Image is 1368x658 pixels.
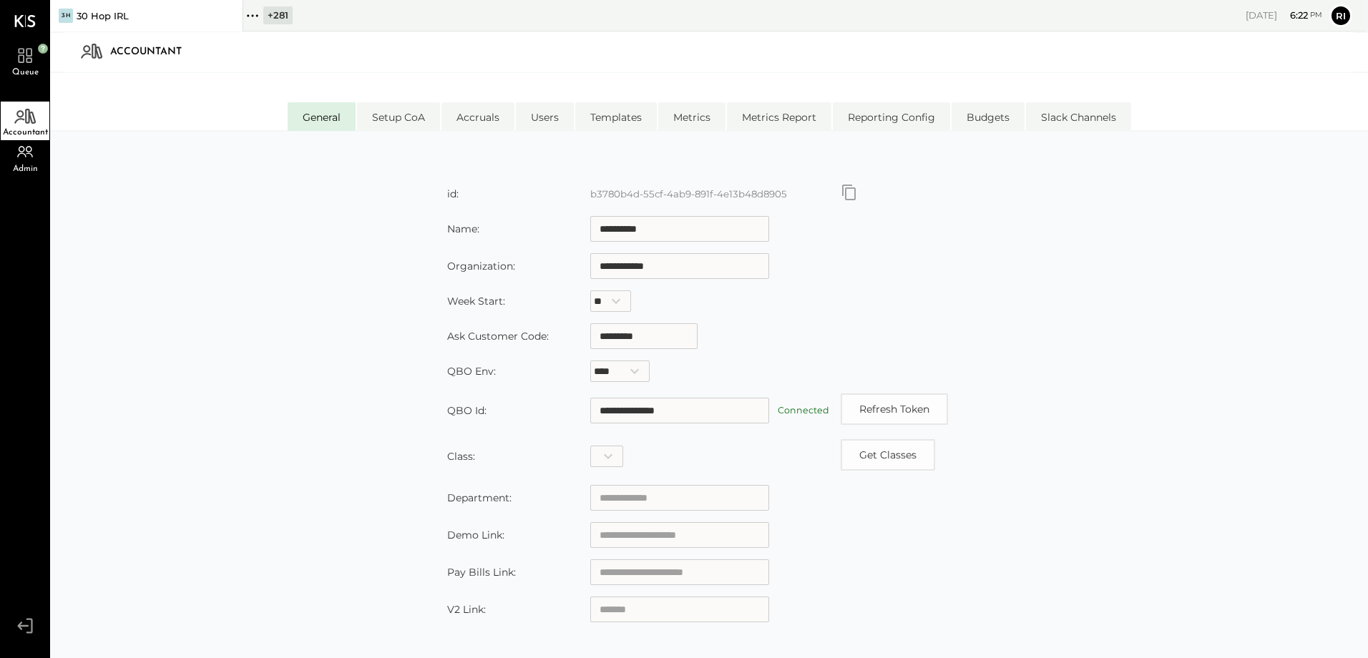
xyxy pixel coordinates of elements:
[658,102,725,131] li: Metrics
[447,450,475,463] label: Class:
[447,330,549,343] label: Ask Customer Code:
[447,260,515,272] label: Organization:
[516,102,574,131] li: Users
[575,102,657,131] li: Templates
[833,102,950,131] li: Reporting Config
[13,164,38,173] span: Admin
[1,41,49,80] a: Queue
[1026,102,1131,131] li: Slack Channels
[841,184,858,201] button: Copy id
[447,295,505,308] label: Week Start:
[263,6,293,24] div: + 281
[590,188,787,200] label: b3780b4d-55cf-4ab9-891f-4e13b48d8905
[447,365,496,378] label: QBO Env:
[447,529,504,541] label: Demo Link:
[110,41,196,64] div: Accountant
[447,187,459,200] label: id:
[952,102,1025,131] li: Budgets
[288,102,356,131] li: General
[447,404,487,417] label: QBO Id:
[1329,4,1352,27] button: Ri
[59,9,73,23] div: 3H
[3,128,48,137] span: Accountant
[447,222,479,235] label: Name:
[357,102,440,131] li: Setup CoA
[1246,9,1322,22] div: [DATE]
[77,9,129,23] div: 30 Hop IRL
[441,102,514,131] li: Accruals
[447,603,486,616] label: V2 Link:
[12,68,39,77] span: Queue
[778,405,829,416] label: Connected
[841,439,935,471] button: Copy id
[447,566,516,579] label: Pay Bills Link:
[447,491,512,504] label: Department:
[841,393,948,425] button: Refresh Token
[1,102,49,140] a: Accountant
[1,140,49,179] a: Admin
[727,102,831,131] li: Metrics Report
